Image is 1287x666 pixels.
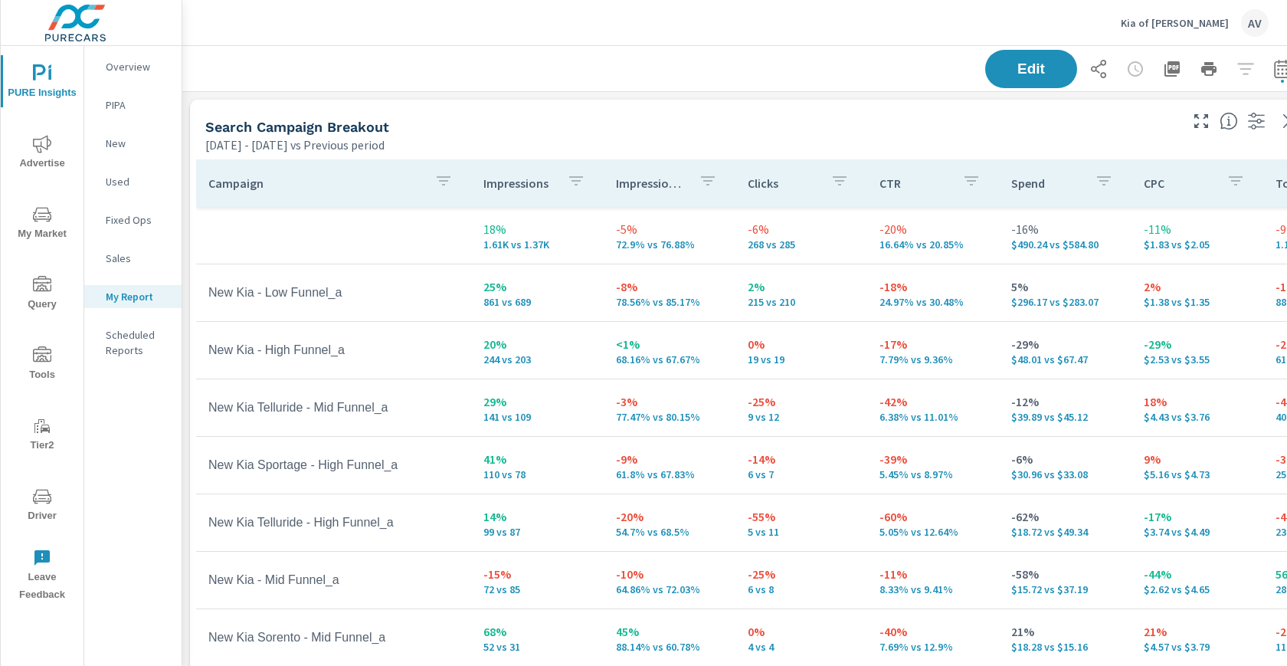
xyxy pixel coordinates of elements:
div: New [84,132,182,155]
p: 54.7% vs 68.5% [616,526,723,538]
p: 4 vs 4 [748,641,855,653]
p: $4.57 vs $3.79 [1144,641,1251,653]
p: 8.33% vs 9.41% [879,583,987,595]
p: 19 vs 19 [748,353,855,366]
button: "Export Report to PDF" [1157,54,1187,84]
p: 72 vs 85 [483,583,591,595]
p: 6 vs 8 [748,583,855,595]
p: 99 vs 87 [483,526,591,538]
p: -6% [1011,450,1118,468]
p: Scheduled Reports [106,327,169,358]
p: 2% [748,277,855,296]
p: 52 vs 31 [483,641,591,653]
p: 45% [616,622,723,641]
p: -42% [879,392,987,411]
p: $18.28 vs $15.16 [1011,641,1118,653]
p: -60% [879,507,987,526]
p: $4.43 vs $3.76 [1144,411,1251,423]
p: -55% [748,507,855,526]
span: Query [5,276,79,313]
p: 215 vs 210 [748,296,855,308]
p: New [106,136,169,151]
p: 61.8% vs 67.83% [616,468,723,481]
div: Fixed Ops [84,208,182,231]
div: Scheduled Reports [84,323,182,362]
p: -25% [748,565,855,583]
td: New Kia Sorento - Mid Funnel_a [196,618,471,657]
p: 16.64% vs 20.85% [879,238,987,251]
p: -18% [879,277,987,296]
p: Fixed Ops [106,212,169,228]
p: $2.53 vs $3.55 [1144,353,1251,366]
p: $3.74 vs $4.49 [1144,526,1251,538]
p: -58% [1011,565,1118,583]
p: 14% [483,507,591,526]
td: New Kia - Low Funnel_a [196,274,471,312]
p: <1% [616,335,723,353]
p: 9% [1144,450,1251,468]
p: $48.01 vs $67.47 [1011,353,1118,366]
p: -3% [616,392,723,411]
p: Kia of [PERSON_NAME] [1121,16,1229,30]
p: -44% [1144,565,1251,583]
p: 2% [1144,277,1251,296]
h5: Search Campaign Breakout [205,119,389,135]
p: Impression Share [616,176,686,191]
p: $490.24 vs $584.80 [1011,238,1118,251]
span: Edit [1000,62,1062,76]
p: 5% [1011,277,1118,296]
p: 88.14% vs 60.78% [616,641,723,653]
td: New Kia Sportage - High Funnel_a [196,446,471,484]
p: Overview [106,59,169,74]
span: Tools [5,346,79,384]
td: New Kia Telluride - High Funnel_a [196,504,471,542]
p: -5% [616,220,723,238]
p: $30.96 vs $33.08 [1011,468,1118,481]
p: $1.38 vs $1.35 [1144,296,1251,308]
button: Share Report [1083,54,1114,84]
span: My Market [5,205,79,243]
span: Advertise [5,135,79,172]
p: -39% [879,450,987,468]
p: 64.86% vs 72.03% [616,583,723,595]
p: 141 vs 109 [483,411,591,423]
p: CTR [879,176,950,191]
p: -62% [1011,507,1118,526]
span: Leave Feedback [5,549,79,604]
p: -8% [616,277,723,296]
td: New Kia - High Funnel_a [196,331,471,369]
p: 25% [483,277,591,296]
p: Impressions [483,176,554,191]
p: [DATE] - [DATE] vs Previous period [205,136,385,154]
p: -29% [1011,335,1118,353]
p: $15.72 vs $37.19 [1011,583,1118,595]
p: 110 vs 78 [483,468,591,481]
p: $1.83 vs $2.05 [1144,238,1251,251]
p: -9% [616,450,723,468]
p: 24.97% vs 30.48% [879,296,987,308]
p: $39.89 vs $45.12 [1011,411,1118,423]
button: Print Report [1194,54,1224,84]
p: 0% [748,622,855,641]
p: 21% [1011,622,1118,641]
div: PIPA [84,94,182,116]
td: New Kia Telluride - Mid Funnel_a [196,389,471,427]
p: 20% [483,335,591,353]
p: -10% [616,565,723,583]
span: This is a summary of Search performance results by campaign. Each column can be sorted. [1220,112,1238,130]
p: $5.16 vs $4.73 [1144,468,1251,481]
p: Campaign [208,176,422,191]
div: nav menu [1,46,84,610]
p: -11% [1144,220,1251,238]
p: 72.9% vs 76.88% [616,238,723,251]
span: Tier2 [5,417,79,454]
p: Spend [1011,176,1082,191]
p: 18% [1144,392,1251,411]
p: 5.05% vs 12.64% [879,526,987,538]
p: -17% [1144,507,1251,526]
p: 29% [483,392,591,411]
p: 77.47% vs 80.15% [616,411,723,423]
p: -40% [879,622,987,641]
p: 0% [748,335,855,353]
p: -20% [879,220,987,238]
